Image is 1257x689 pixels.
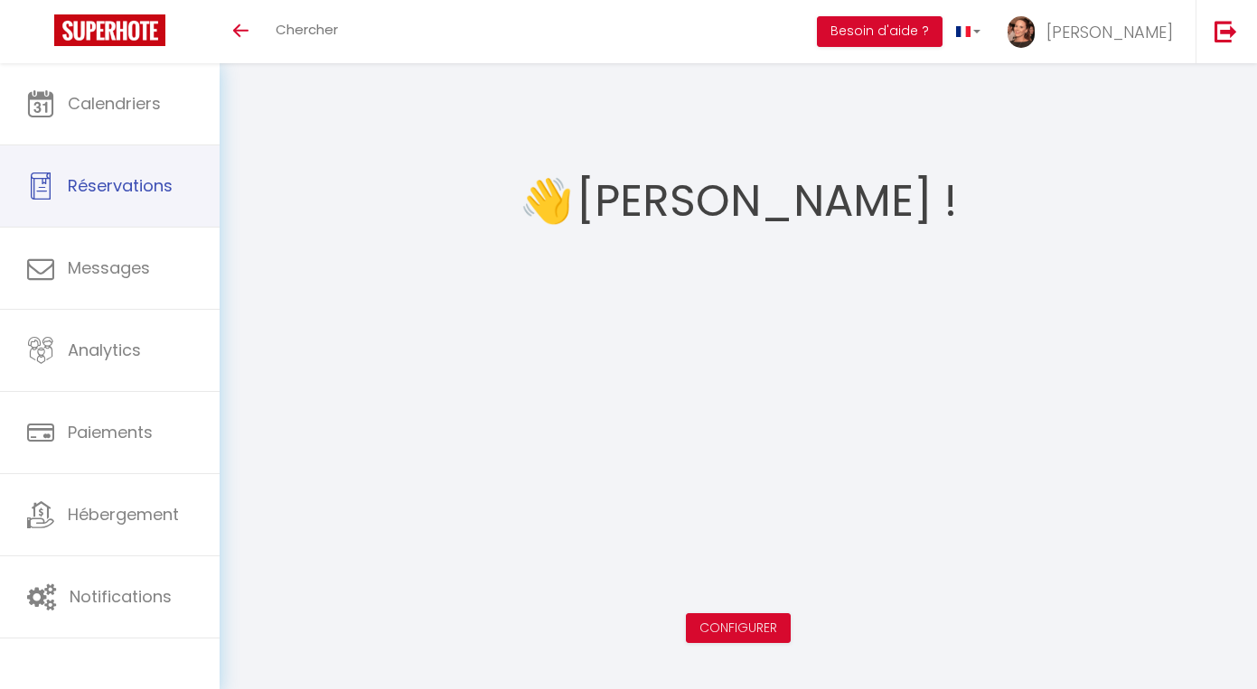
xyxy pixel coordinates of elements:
[70,585,172,608] span: Notifications
[686,613,791,644] button: Configurer
[68,256,150,279] span: Messages
[1008,16,1035,48] img: ...
[54,14,165,46] img: Super Booking
[1215,20,1237,42] img: logout
[68,339,141,361] span: Analytics
[68,174,173,197] span: Réservations
[68,92,161,115] span: Calendriers
[68,421,153,443] span: Paiements
[577,147,957,256] h1: [PERSON_NAME] !
[68,503,179,526] span: Hébergement
[449,256,1027,581] iframe: welcome-outil.mov
[699,619,777,637] a: Configurer
[1046,21,1173,43] span: [PERSON_NAME]
[276,20,338,39] span: Chercher
[520,167,574,235] span: 👋
[817,16,943,47] button: Besoin d'aide ?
